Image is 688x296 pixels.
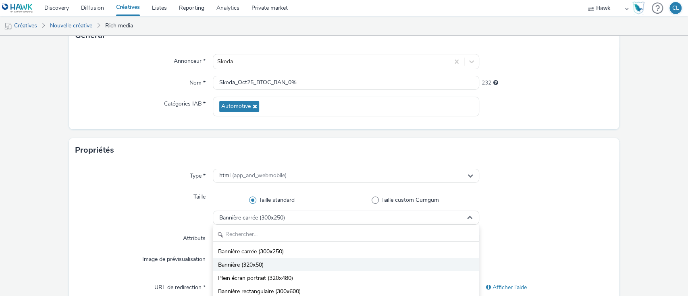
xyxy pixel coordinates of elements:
[2,3,33,13] img: undefined Logo
[218,274,293,282] span: Plein écran portrait (320x480)
[381,196,439,204] span: Taille custom Gumgum
[481,79,491,87] span: 232
[218,248,284,256] span: Bannière carrée (300x250)
[219,172,287,179] span: html
[479,280,613,295] div: Afficher l'aide
[213,228,479,242] input: Rechercher...
[75,144,114,156] h3: Propriétés
[672,2,679,14] div: CL
[180,231,209,242] label: Attributs
[187,169,209,180] label: Type *
[139,252,209,263] label: Image de prévisualisation
[632,2,648,14] a: Hawk Academy
[190,190,209,201] label: Taille
[218,261,264,269] span: Bannière (320x50)
[151,280,209,292] label: URL de redirection *
[101,16,137,35] a: Rich media
[259,196,295,204] span: Taille standard
[218,288,301,296] span: Bannière rectangulaire (300x600)
[170,54,209,65] label: Annonceur *
[46,16,96,35] a: Nouvelle créative
[213,76,480,90] input: Nom
[161,97,209,108] label: Catégories IAB *
[4,22,12,30] img: mobile
[186,76,209,87] label: Nom *
[219,215,285,221] span: Bannière carrée (300x250)
[232,172,287,179] span: (app_and_webmobile)
[632,2,644,14] img: Hawk Academy
[221,103,251,110] span: Automotive
[493,79,498,87] div: 255 caractères maximum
